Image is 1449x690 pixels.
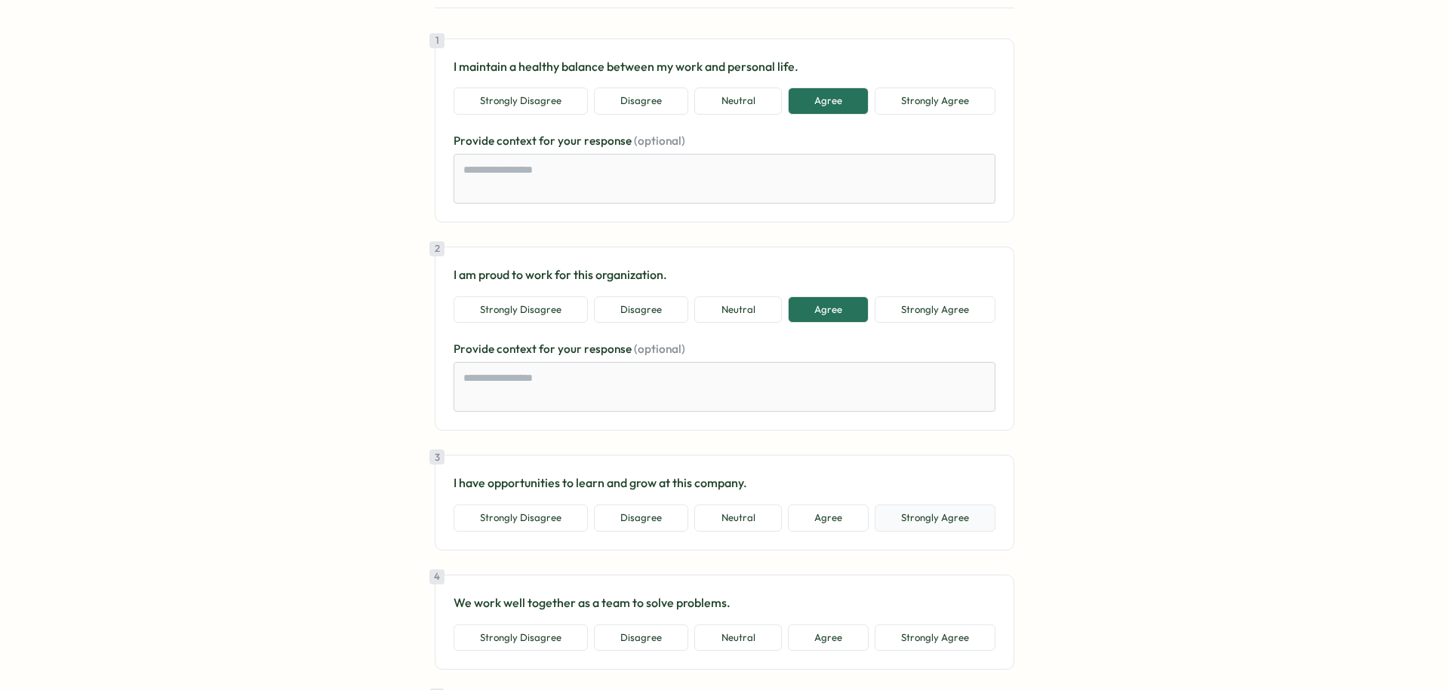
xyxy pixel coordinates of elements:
[454,133,497,148] span: Provide
[558,133,584,148] span: your
[454,265,995,284] p: I am proud to work for this organization.
[694,87,781,115] button: Neutral
[875,296,995,324] button: Strongly Agree
[584,342,634,356] span: response
[539,133,558,148] span: for
[454,624,588,652] button: Strongly Disagree
[429,33,445,48] div: 1
[454,87,588,115] button: Strongly Disagree
[539,342,558,356] span: for
[584,133,634,148] span: response
[429,569,445,584] div: 4
[497,342,539,356] span: context
[454,342,497,356] span: Provide
[634,133,685,148] span: (optional)
[594,87,688,115] button: Disagree
[497,133,539,148] span: context
[429,241,445,256] div: 2
[875,87,995,115] button: Strongly Agree
[875,504,995,532] button: Strongly Agree
[788,87,869,115] button: Agree
[634,342,685,356] span: (optional)
[788,624,869,652] button: Agree
[694,296,781,324] button: Neutral
[454,57,995,76] p: I maintain a healthy balance between my work and personal life.
[788,504,869,532] button: Agree
[594,624,688,652] button: Disagree
[454,593,995,612] p: We work well together as a team to solve problems.
[429,449,445,465] div: 3
[788,296,869,324] button: Agree
[558,342,584,356] span: your
[694,504,781,532] button: Neutral
[594,504,688,532] button: Disagree
[454,474,995,492] p: I have opportunities to learn and grow at this company.
[594,296,688,324] button: Disagree
[694,624,781,652] button: Neutral
[454,296,588,324] button: Strongly Disagree
[454,504,588,532] button: Strongly Disagree
[875,624,995,652] button: Strongly Agree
